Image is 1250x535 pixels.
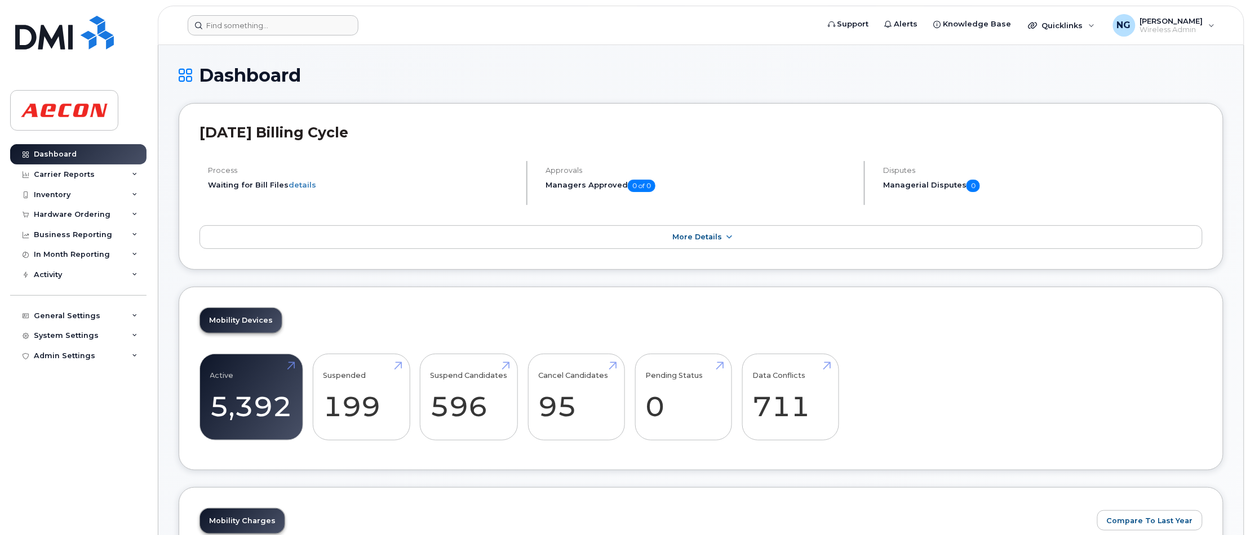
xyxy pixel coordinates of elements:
[208,166,517,175] h4: Process
[967,180,980,192] span: 0
[210,360,292,434] a: Active 5,392
[200,308,282,333] a: Mobility Devices
[200,124,1203,141] h2: [DATE] Billing Cycle
[883,180,1203,192] h5: Managerial Disputes
[538,360,614,434] a: Cancel Candidates 95
[431,360,508,434] a: Suspend Candidates 596
[179,65,1224,85] h1: Dashboard
[208,180,517,190] li: Waiting for Bill Files
[645,360,721,434] a: Pending Status 0
[546,166,854,175] h4: Approvals
[289,180,316,189] a: details
[323,360,400,434] a: Suspended 199
[883,166,1203,175] h4: Disputes
[1097,510,1203,530] button: Compare To Last Year
[200,509,285,533] a: Mobility Charges
[752,360,828,434] a: Data Conflicts 711
[546,180,854,192] h5: Managers Approved
[1107,515,1193,526] span: Compare To Last Year
[672,233,722,241] span: More Details
[628,180,655,192] span: 0 of 0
